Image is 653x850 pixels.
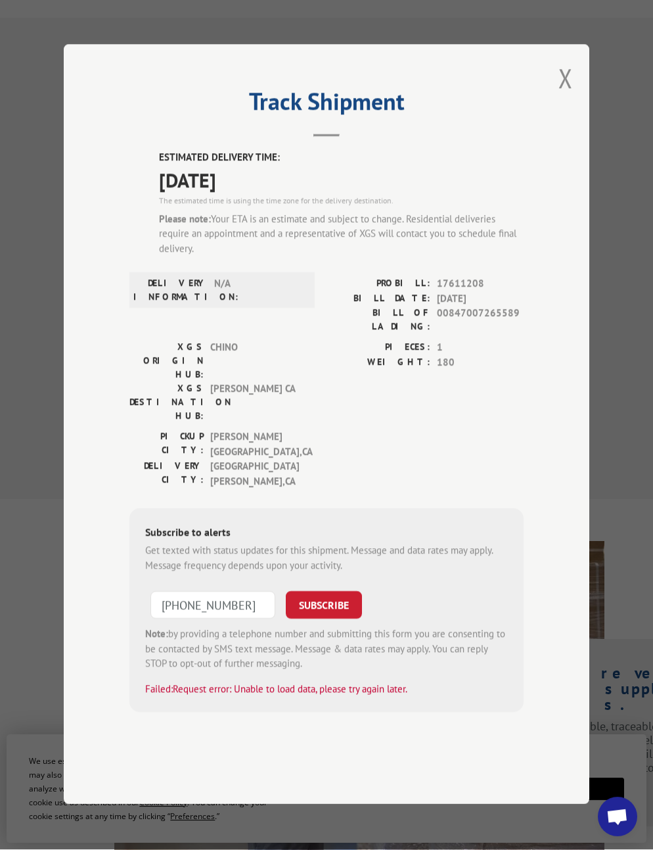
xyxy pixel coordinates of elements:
[159,151,524,166] label: ESTIMATED DELIVERY TIME:
[129,460,204,490] label: DELIVERY CITY:
[210,383,299,424] span: [PERSON_NAME] CA
[558,61,573,96] button: Close modal
[145,628,508,673] div: by providing a telephone number and submitting this form you are consenting to be contacted by SM...
[326,277,430,293] label: PROBILL:
[437,277,524,293] span: 17611208
[145,628,168,641] strong: Note:
[326,292,430,307] label: BILL DATE:
[286,592,362,620] button: SUBSCRIBE
[145,682,508,697] div: Failed: Request error: Unable to load data, please try again later.
[145,525,508,544] div: Subscribe to alerts
[150,592,275,620] input: Phone Number
[214,277,303,305] span: N/A
[437,307,524,335] span: 00847007265589
[129,383,204,424] label: XGS DESTINATION HUB:
[326,341,430,356] label: PIECES:
[133,277,208,305] label: DELIVERY INFORMATION:
[129,431,204,460] label: PICKUP CITY:
[159,195,524,207] div: The estimated time is using the time zone for the delivery destination.
[598,797,637,837] div: Open chat
[437,341,524,356] span: 1
[129,341,204,383] label: XGS ORIGIN HUB:
[159,213,211,225] strong: Please note:
[129,93,524,118] h2: Track Shipment
[145,544,508,574] div: Get texted with status updates for this shipment. Message and data rates may apply. Message frequ...
[210,341,299,383] span: CHINO
[159,166,524,195] span: [DATE]
[210,460,299,490] span: [GEOGRAPHIC_DATA][PERSON_NAME] , CA
[326,307,430,335] label: BILL OF LADING:
[159,212,524,257] div: Your ETA is an estimate and subject to change. Residential deliveries require an appointment and ...
[437,356,524,371] span: 180
[210,431,299,460] span: [PERSON_NAME][GEOGRAPHIC_DATA] , CA
[326,356,430,371] label: WEIGHT:
[437,292,524,307] span: [DATE]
